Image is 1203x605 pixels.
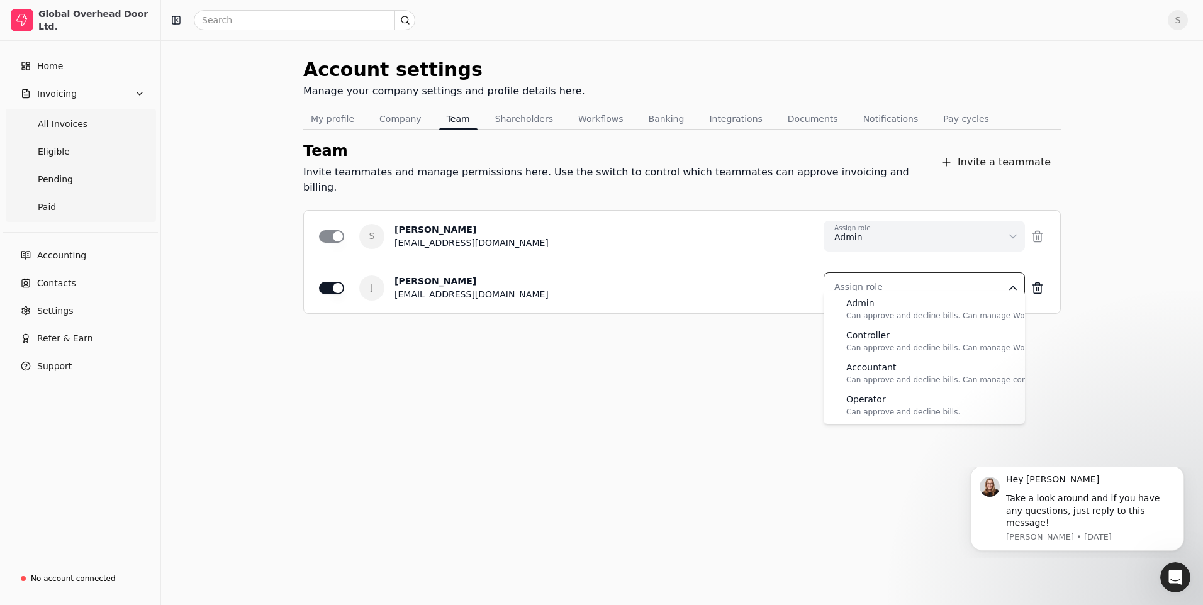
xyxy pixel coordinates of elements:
[55,7,223,62] div: Message content
[951,467,1203,558] iframe: Intercom notifications message
[55,65,223,76] p: Message from Evanne, sent 9w ago
[28,10,48,30] img: Profile image for Evanne
[846,361,1048,374] div: Accountant
[55,7,223,19] div: Hey [PERSON_NAME]
[55,26,223,63] div: Take a look around and if you have any questions, just reply to this message!
[1160,562,1190,592] iframe: Intercom live chat
[846,406,960,418] div: Can approve and decline bills.
[846,393,960,406] div: Operator
[846,374,1048,386] div: Can approve and decline bills. Can manage contacts.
